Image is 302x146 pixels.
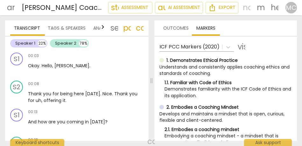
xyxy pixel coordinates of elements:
[48,119,57,125] span: are
[165,79,292,86] div: 1. 1. Familiar with Code of Ethics
[135,23,145,33] button: Show/Hide comments
[159,43,220,50] p: ICF PCC Markers (2020)
[109,23,119,33] button: Search
[269,2,280,13] a: Help
[236,42,247,52] button: Help
[42,62,52,69] span: Hello
[36,97,41,104] span: uh
[28,137,38,143] span: 00:18
[155,2,203,13] button: AI Assessment
[44,97,63,104] span: offering
[15,40,35,47] div: Speaker 1
[10,81,23,93] div: Change speaker
[208,4,235,11] span: Export
[10,139,64,146] div: Keyboard shortcuts
[48,25,86,31] span: Tags & Speakers
[22,4,103,12] h2: [PERSON_NAME] Coaching
[74,91,85,97] span: here
[129,91,137,97] span: you
[10,109,23,121] div: Change speaker
[39,62,42,69] span: .
[136,24,144,32] span: comment
[196,25,215,31] span: Markers
[55,40,76,47] div: Speaker 2
[105,119,108,125] span: ?
[123,24,131,32] span: post_add
[159,64,292,77] p: Understands and consistently applies coaching ethics and standards of coaching.
[85,91,100,97] span: [DATE]
[66,97,67,104] span: .
[38,119,48,125] span: how
[43,91,53,97] span: you
[38,40,46,47] div: 22%
[111,4,150,11] span: Assessment
[112,91,114,97] span: .
[158,4,200,11] span: AI Assessment
[271,4,278,11] span: help
[159,111,292,124] p: Develops and maintains a mindset that is open, curious, flexible and client-centered.
[285,2,297,13] button: MC
[63,97,66,104] span: it
[166,104,239,111] p: 2. Embodies a Coaching Mindset
[79,40,88,47] div: 78%
[110,24,118,32] span: search
[28,81,39,87] span: 00:08
[93,25,116,31] span: Analytics
[158,4,165,11] span: auto_fix_high
[28,97,36,104] span: for
[10,53,23,65] div: Change speaker
[122,23,132,33] button: Add summary
[90,119,105,125] span: [DATE]
[28,62,39,69] span: Okay
[165,86,292,99] p: Demonstrates familiarity with the ICF Code of Ethics and its application.
[85,119,90,125] span: in
[102,91,112,97] span: Nice
[28,119,38,125] span: And
[57,119,67,125] span: you
[108,2,152,13] button: Assessment
[114,91,129,97] span: Thank
[165,126,292,133] div: 2. 1. Embodies a coaching mindset
[100,91,102,97] span: .
[166,57,238,64] p: 1. Demonstrates Ethical Practice
[257,4,264,11] span: more_vert
[52,62,54,69] span: ,
[53,91,60,97] span: for
[238,43,245,51] span: visibility
[206,2,238,13] button: Export
[54,62,89,69] span: [PERSON_NAME]
[163,25,189,31] span: Outcomes
[14,25,40,31] span: Transcript
[41,97,44,104] span: ,
[60,91,74,97] span: being
[111,4,119,11] span: star
[7,4,15,11] span: arrow_back
[165,133,292,146] p: Embodying a coaching mindset - a mindset that is open, curious, flexible and client-centered.
[28,91,43,97] span: Thank
[28,109,38,115] span: 00:13
[28,53,39,59] span: 00:03
[234,42,247,52] a: Help
[244,139,292,146] div: Ask support
[67,119,85,125] span: coming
